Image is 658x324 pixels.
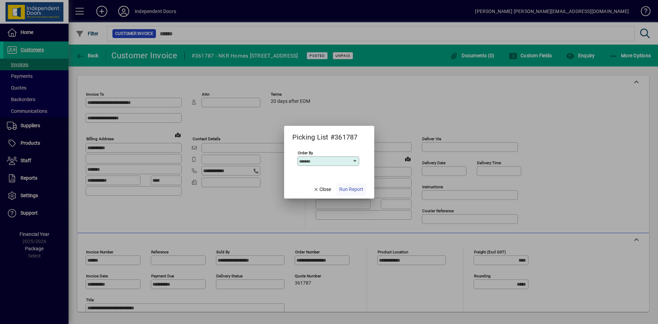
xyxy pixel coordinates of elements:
button: Close [310,183,334,196]
button: Run Report [337,183,366,196]
h2: Picking List #361787 [284,126,366,143]
mat-label: Order By [298,150,313,155]
span: Close [313,186,331,193]
span: Run Report [339,186,363,193]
